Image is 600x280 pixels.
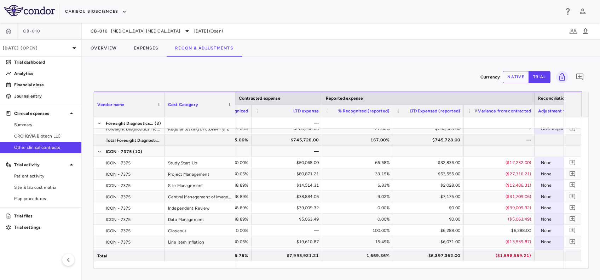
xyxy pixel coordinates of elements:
[470,191,531,202] div: ($31,709.06)
[258,236,319,247] div: $19,610.87
[329,168,390,180] div: 33.15%
[106,123,160,135] span: Foresight Diagnostics Inc - 8415
[541,214,596,225] div: None
[133,146,143,157] span: (10)
[568,248,577,258] button: Add comment
[399,214,460,225] div: $0.00
[106,225,131,237] span: ICON - 7375
[165,247,235,258] div: Other IMI Services
[569,216,576,222] svg: Add comment
[568,226,577,235] button: Add comment
[97,250,107,262] span: Total
[410,109,460,113] span: LTD Expensed (reported)
[106,169,131,180] span: ICON - 7375
[470,214,531,225] div: ($5,063.49)
[165,157,235,168] div: Study Start Up
[568,180,577,190] button: Add comment
[568,124,577,133] button: Add comment
[329,225,390,236] div: 100.00%
[23,28,41,34] span: CB-010
[569,182,576,188] svg: Add comment
[470,180,531,191] div: ($12,486.31)
[14,133,76,139] span: CRO IQVIA Biotech LLC
[106,146,132,157] span: ICON - 7375
[258,157,319,168] div: $50,068.00
[258,180,319,191] div: $14,514.31
[541,225,596,236] div: None
[14,213,76,219] p: Trial files
[569,227,576,234] svg: Add comment
[399,168,460,180] div: $53,555.00
[541,191,596,202] div: None
[478,109,531,113] span: Variance from contracted
[338,109,390,113] span: % Recognized (reported)
[106,180,131,191] span: ICON - 7375
[399,191,460,202] div: $7,175.00
[569,204,576,211] svg: Add comment
[258,214,319,225] div: $5,063.49
[538,109,572,113] span: Adjustment type
[470,225,531,236] div: $6,288.00
[165,225,235,236] div: Closeout
[14,70,76,77] p: Analytics
[576,73,584,81] svg: Add comment
[258,191,319,202] div: $38,884.06
[258,146,319,157] div: —
[111,28,180,34] span: [MEDICAL_DATA] [MEDICAL_DATA]
[541,180,596,191] div: None
[258,134,319,146] div: $745,728.00
[329,157,390,168] div: 65.58%
[168,102,198,107] span: Cost Category
[569,238,576,245] svg: Add comment
[14,184,76,191] span: Site & lab cost matrix
[399,134,460,146] div: $745,728.00
[14,59,76,65] p: Trial dashboard
[14,93,76,99] p: Journal entry
[568,214,577,224] button: Add comment
[541,168,596,180] div: None
[470,168,531,180] div: ($27,316.21)
[399,236,460,247] div: $6,071.00
[541,236,596,247] div: None
[97,102,125,107] span: Vendor name
[167,40,242,57] button: Recon & Adjustments
[399,157,460,168] div: $32,836.00
[538,96,567,101] span: Reconciliation
[399,250,460,261] div: $6,397,362.00
[258,225,319,236] div: —
[503,71,529,83] button: native
[569,159,576,166] svg: Add comment
[399,180,460,191] div: $2,028.00
[329,134,390,146] div: 167.00%
[106,135,160,146] span: Total Foresight Diagnostics Inc - 8415
[569,125,576,132] svg: Add comment
[470,134,531,146] div: —
[329,250,390,261] div: 1,669.36%
[569,193,576,200] svg: Add comment
[165,168,235,179] div: Project Management
[3,45,70,51] p: [DATE] (Open)
[106,191,131,203] span: ICON - 7375
[329,180,390,191] div: 6.83%
[258,202,319,214] div: $39,009.32
[258,250,319,261] div: $7,995,921.21
[14,196,76,202] span: Map procedures
[329,236,390,247] div: 15.49%
[399,225,460,236] div: $6,288.00
[541,202,596,214] div: None
[106,157,131,169] span: ICON - 7375
[106,118,154,129] span: Foresight Diagnostics Inc - 8415
[4,5,55,16] img: logo-full-BYUhSk78.svg
[165,202,235,213] div: Independent Review
[326,96,363,101] span: Reported expense
[574,71,586,83] button: Add comment
[568,158,577,167] button: Add comment
[329,214,390,225] div: 0.00%
[14,122,76,128] span: Summary
[14,224,76,231] p: Trial settings
[165,180,235,191] div: Site Management
[258,117,319,129] div: —
[329,191,390,202] div: 9.02%
[106,248,131,259] span: ICON - 7375
[568,169,577,179] button: Add comment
